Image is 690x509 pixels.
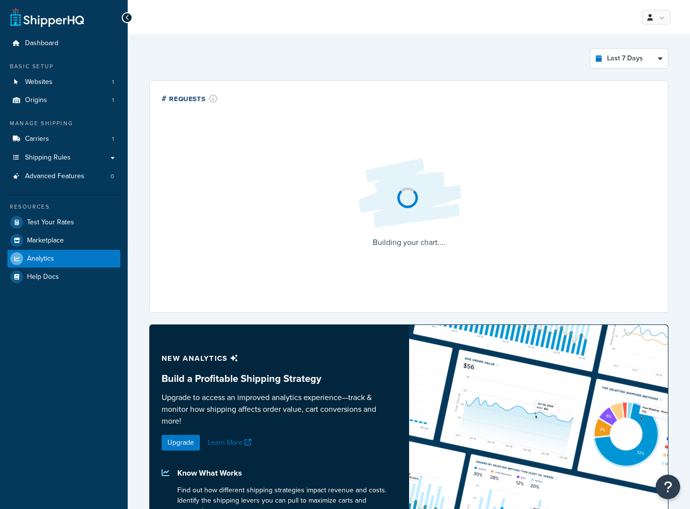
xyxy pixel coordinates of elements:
div: Basic Setup [7,62,120,71]
span: Marketplace [27,237,64,245]
div: # Requests [162,93,218,104]
a: Upgrade [162,435,200,451]
a: Websites1 [7,73,120,91]
p: Know What Works [177,466,397,480]
span: Origins [25,96,47,105]
a: Dashboard [7,34,120,53]
span: 1 [112,135,114,143]
li: Origins [7,91,120,109]
a: Help Docs [7,268,120,286]
span: Websites [25,78,53,86]
div: Resources [7,203,120,211]
span: Advanced Features [25,172,84,181]
a: Shipping Rules [7,149,120,167]
h3: Build a Profitable Shipping Strategy [162,373,397,384]
a: Analytics [7,250,120,268]
span: Analytics [27,255,54,263]
a: Advanced Features0 [7,167,120,186]
a: Test Your Rates [7,214,120,231]
p: Building your chart.... [350,236,468,249]
span: 1 [112,96,114,105]
span: Help Docs [27,273,59,281]
button: Open Resource Center [656,475,680,499]
span: 0 [110,172,114,181]
li: Carriers [7,130,120,148]
div: Manage Shipping [7,119,120,128]
a: Marketplace [7,232,120,249]
span: Test Your Rates [27,218,74,227]
p: New analytics [162,351,397,365]
li: Advanced Features [7,167,120,186]
span: Shipping Rules [25,154,71,162]
img: Loading... [350,150,468,236]
li: Websites [7,73,120,91]
span: 1 [112,78,114,86]
a: Carriers1 [7,130,120,148]
a: Origins1 [7,91,120,109]
span: Carriers [25,135,49,143]
p: Upgrade to access an improved analytics experience—track & monitor how shipping affects order val... [162,392,397,427]
span: Dashboard [25,39,58,48]
a: Learn More [208,437,254,448]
